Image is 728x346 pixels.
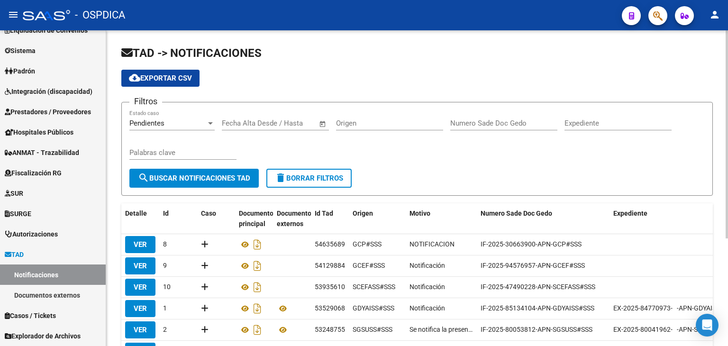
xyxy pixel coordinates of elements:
[5,46,36,56] span: Sistema
[349,203,406,235] datatable-header-cell: Origen
[275,174,343,182] span: Borrar Filtros
[134,326,147,334] span: VER
[129,72,140,83] mat-icon: cloud_download
[696,314,719,337] div: Open Intercom Messenger
[481,304,594,312] span: IF-2025-85134104-APN-GDYAISS#SSS
[353,262,385,269] span: GCEF#SSS
[353,240,382,248] span: GCP#SSS
[134,304,147,313] span: VER
[125,279,155,296] button: VER
[134,283,147,291] span: VER
[163,304,167,312] span: 1
[5,147,79,158] span: ANMAT - Trazabilidad
[5,209,31,219] span: SURGE
[353,283,395,291] span: SCEFASS#SSS
[129,95,162,108] h3: Filtros
[273,203,311,235] datatable-header-cell: Documentos externos
[235,203,273,235] datatable-header-cell: Documento principal
[318,118,328,129] button: Open calendar
[129,169,259,188] button: Buscar Notificaciones TAD
[163,262,167,269] span: 9
[134,240,147,249] span: VER
[315,304,345,312] span: 53529068
[163,240,167,248] span: 8
[315,240,345,248] span: 54635689
[251,301,264,316] i: Descargar documento
[239,209,273,228] span: Documento principal
[5,168,62,178] span: Fiscalización RG
[277,209,315,228] span: Documentos externos
[138,174,250,182] span: Buscar Notificaciones TAD
[477,203,610,235] datatable-header-cell: Numero Sade Doc Gedo
[409,239,455,250] span: NOTIFICACION
[409,303,445,314] span: Notificación
[159,203,197,235] datatable-header-cell: Id
[5,229,58,239] span: Autorizaciones
[163,283,171,291] span: 10
[8,9,19,20] mat-icon: menu
[409,260,445,271] span: Notificación
[353,209,373,217] span: Origen
[406,203,477,235] datatable-header-cell: Motivo
[311,203,349,235] datatable-header-cell: Id Tad
[125,236,155,253] button: VER
[5,331,81,341] span: Explorador de Archivos
[251,258,264,273] i: Descargar documento
[163,209,169,217] span: Id
[409,282,445,292] span: Notificación
[481,240,582,248] span: IF-2025-30663900-APN-GCP#SSS
[222,119,260,127] input: Fecha inicio
[315,209,333,217] span: Id Tad
[409,324,473,335] span: Se notifica la presente documentación.
[353,326,392,333] span: SGSUSS#SSS
[125,209,147,217] span: Detalle
[481,209,552,217] span: Numero Sade Doc Gedo
[315,283,345,291] span: 53935610
[481,326,592,333] span: IF-2025-80053812-APN-SGSUSS#SSS
[613,209,647,217] span: Expediente
[5,310,56,321] span: Casos / Tickets
[121,203,159,235] datatable-header-cell: Detalle
[251,237,264,252] i: Descargar documento
[197,203,235,235] datatable-header-cell: Caso
[163,326,167,333] span: 2
[75,5,125,26] span: - OSPDICA
[125,321,155,338] button: VER
[5,188,23,199] span: SUR
[315,326,345,333] span: 53248755
[266,169,352,188] button: Borrar Filtros
[134,262,147,270] span: VER
[138,172,149,183] mat-icon: search
[125,257,155,274] button: VER
[5,86,92,97] span: Integración (discapacidad)
[125,300,155,317] button: VER
[5,249,24,260] span: TAD
[409,209,430,217] span: Motivo
[5,107,91,117] span: Prestadores / Proveedores
[129,119,164,127] span: Pendientes
[251,322,264,337] i: Descargar documento
[121,46,262,60] span: TAD -> NOTIFICACIONES
[315,262,345,269] span: 54129884
[269,119,315,127] input: Fecha fin
[481,262,585,269] span: IF-2025-94576957-APN-GCEF#SSS
[201,209,216,217] span: Caso
[709,9,720,20] mat-icon: person
[129,74,192,82] span: Exportar CSV
[251,280,264,295] i: Descargar documento
[275,172,286,183] mat-icon: delete
[121,70,200,87] button: Exportar CSV
[481,283,595,291] span: IF-2025-47490228-APN-SCEFASS#SSS
[353,304,394,312] span: GDYAISS#SSS
[5,127,73,137] span: Hospitales Públicos
[5,66,35,76] span: Padrón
